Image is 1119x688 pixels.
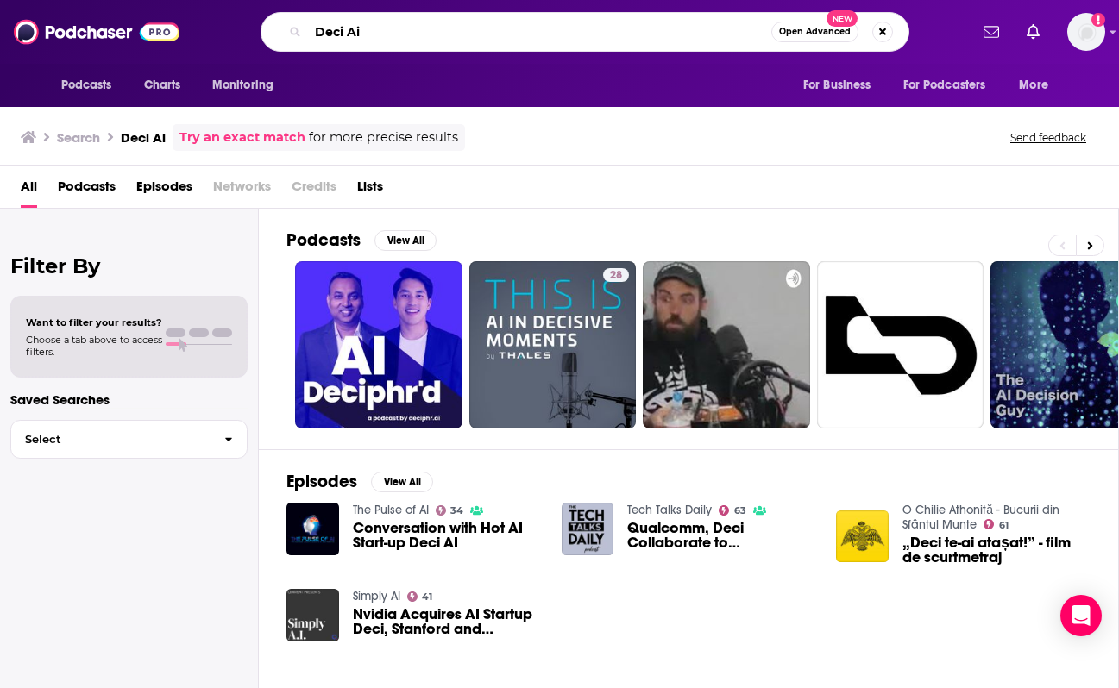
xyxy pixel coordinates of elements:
[1005,130,1091,145] button: Send feedback
[1067,13,1105,51] span: Logged in as Isabellaoidem
[286,503,339,555] img: Conversation with Hot AI Start-up Deci AI
[999,522,1009,529] span: 61
[357,172,383,208] a: Lists
[26,334,162,358] span: Choose a tab above to access filters.
[212,73,273,97] span: Monitoring
[57,129,100,146] h3: Search
[353,607,541,636] a: Nvidia Acquires AI Startup Deci, Stanford and Amazon Develop STARK Benchmark
[734,507,746,515] span: 63
[353,503,429,517] a: The Pulse of AI
[26,316,162,328] span: Want to filter your results?
[627,503,712,517] a: Tech Talks Daily
[286,229,437,251] a: PodcastsView All
[627,521,815,550] a: Qualcomm, Deci Collaborate to Democratize Gen AI
[308,18,771,46] input: Search podcasts, credits, & more...
[469,261,637,428] a: 28
[61,73,112,97] span: Podcasts
[374,230,437,251] button: View All
[803,73,871,97] span: For Business
[309,128,458,147] span: for more precise results
[984,519,1009,529] a: 61
[179,128,305,147] a: Try an exact match
[450,507,463,515] span: 34
[436,505,464,516] a: 34
[58,172,116,208] a: Podcasts
[353,521,541,550] a: Conversation with Hot AI Start-up Deci AI
[10,391,248,408] p: Saved Searches
[977,17,1006,47] a: Show notifications dropdown
[603,268,629,282] a: 28
[14,16,179,48] img: Podchaser - Follow, Share and Rate Podcasts
[1091,13,1105,27] svg: Add a profile image
[136,172,192,208] a: Episodes
[11,434,211,445] span: Select
[286,471,433,492] a: EpisodesView All
[10,253,248,278] h2: Filter By
[610,267,622,285] span: 28
[371,472,433,492] button: View All
[827,10,858,27] span: New
[144,73,181,97] span: Charts
[1060,595,1102,636] div: Open Intercom Messenger
[562,503,614,555] img: Qualcomm, Deci Collaborate to Democratize Gen AI
[286,229,361,251] h2: Podcasts
[1019,73,1048,97] span: More
[10,420,248,459] button: Select
[200,69,296,102] button: open menu
[353,589,400,604] a: Simply AI
[286,589,339,641] img: Nvidia Acquires AI Startup Deci, Stanford and Amazon Develop STARK Benchmark
[903,73,986,97] span: For Podcasters
[292,172,336,208] span: Credits
[1067,13,1105,51] img: User Profile
[779,28,851,36] span: Open Advanced
[286,471,357,492] h2: Episodes
[353,607,541,636] span: Nvidia Acquires AI Startup Deci, Stanford and Amazon Develop [PERSON_NAME] Benchmark
[902,535,1091,565] a: „Deci te-ai atașat!” - film de scurtmetraj
[1067,13,1105,51] button: Show profile menu
[892,69,1011,102] button: open menu
[771,22,858,42] button: Open AdvancedNew
[791,69,893,102] button: open menu
[133,69,192,102] a: Charts
[719,505,746,516] a: 63
[1007,69,1070,102] button: open menu
[213,172,271,208] span: Networks
[49,69,135,102] button: open menu
[902,503,1059,532] a: O Chilie Athonită - Bucurii din Sfântul Munte
[21,172,37,208] a: All
[836,510,889,563] img: „Deci te-ai atașat!” - film de scurtmetraj
[407,591,433,602] a: 41
[422,593,432,601] span: 41
[1020,17,1047,47] a: Show notifications dropdown
[261,12,909,52] div: Search podcasts, credits, & more...
[121,129,166,146] h3: Deci Ai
